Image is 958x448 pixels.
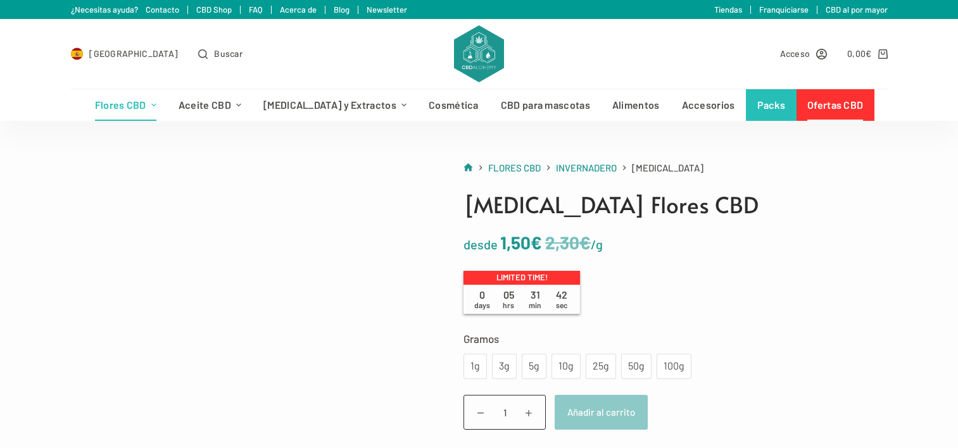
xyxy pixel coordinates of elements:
[489,89,601,121] a: CBD para mascotas
[89,46,178,61] span: [GEOGRAPHIC_DATA]
[84,89,874,121] nav: Menú de cabecera
[780,46,828,61] a: Acceso
[500,358,509,375] div: 3g
[474,301,490,309] span: days
[71,46,179,61] a: Select Country
[780,46,810,61] span: Acceso
[253,89,418,121] a: [MEDICAL_DATA] y Extractos
[714,4,742,15] a: Tiendas
[471,358,479,375] div: 1g
[522,289,548,310] span: 31
[488,160,541,176] a: Flores CBD
[198,46,243,61] button: Abrir formulario de búsqueda
[503,301,514,309] span: hrs
[463,395,546,430] input: Cantidad de productos
[664,358,684,375] div: 100g
[249,4,263,15] a: FAQ
[866,48,871,59] span: €
[579,232,591,253] span: €
[454,25,503,82] img: CBD Alchemy
[500,232,542,253] bdi: 1,50
[632,160,703,176] span: [MEDICAL_DATA]
[71,4,179,15] a: ¿Necesitas ayuda? Contacto
[591,237,603,252] span: /g
[797,89,874,121] a: Ofertas CBD
[196,4,232,15] a: CBD Shop
[463,237,498,252] span: desde
[469,289,495,310] span: 0
[847,46,887,61] a: Carro de compra
[463,188,888,221] h1: [MEDICAL_DATA] Flores CBD
[167,89,252,121] a: Aceite CBD
[71,47,84,60] img: ES Flag
[367,4,407,15] a: Newsletter
[531,232,542,253] span: €
[601,89,671,121] a: Alimentos
[671,89,746,121] a: Accesorios
[529,358,539,375] div: 5g
[529,301,541,309] span: min
[559,358,573,375] div: 10g
[418,89,490,121] a: Cosmética
[556,162,617,173] span: Invernadero
[629,358,644,375] div: 50g
[548,289,575,310] span: 42
[334,4,350,15] a: Blog
[746,89,797,121] a: Packs
[759,4,809,15] a: Franquiciarse
[488,162,541,173] span: Flores CBD
[556,301,567,309] span: sec
[593,358,608,375] div: 25g
[556,160,617,176] a: Invernadero
[214,46,243,61] span: Buscar
[545,232,591,253] bdi: 2,30
[826,4,888,15] a: CBD al por mayor
[847,48,872,59] bdi: 0,00
[495,289,522,310] span: 05
[280,4,317,15] a: Acerca de
[555,395,648,430] button: Añadir al carrito
[463,271,580,285] p: Limited time!
[463,330,888,347] label: Gramos
[84,89,167,121] a: Flores CBD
